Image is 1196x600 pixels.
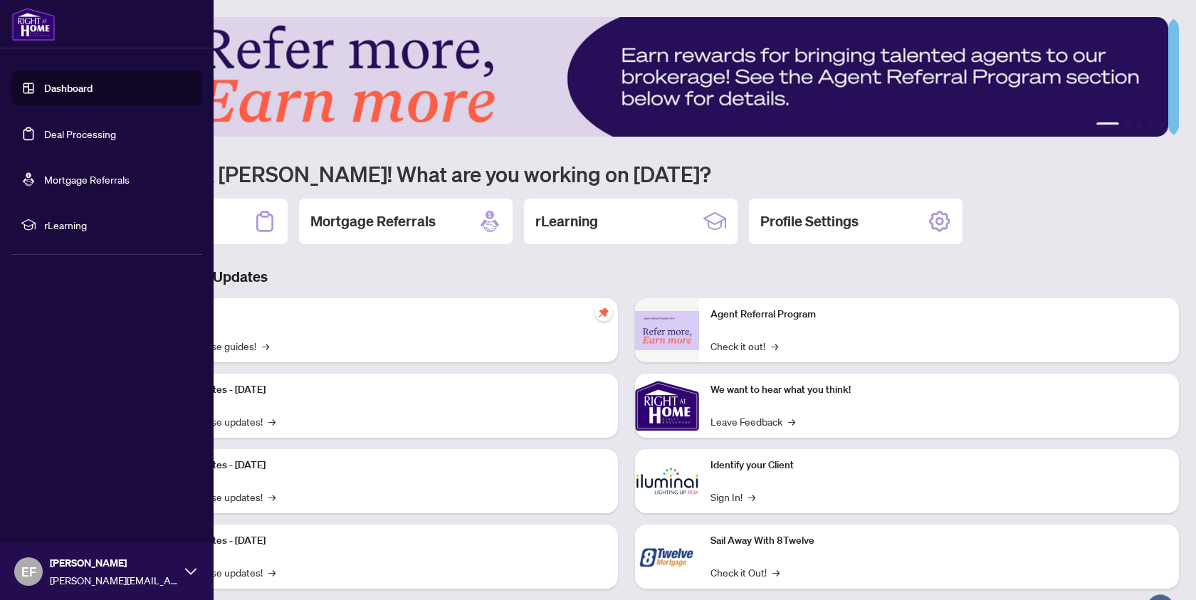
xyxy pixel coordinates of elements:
button: 1 [1096,122,1119,128]
a: Check it out!→ [710,338,778,354]
p: Platform Updates - [DATE] [149,382,607,398]
h2: Profile Settings [760,211,859,231]
img: logo [11,7,56,41]
button: 3 [1136,122,1142,128]
span: → [268,489,276,505]
span: → [262,338,269,354]
p: Self-Help [149,307,607,322]
img: Slide 0 [74,17,1168,137]
button: 2 [1125,122,1131,128]
img: Sail Away With 8Twelve [635,525,699,589]
h1: Welcome back [PERSON_NAME]! What are you working on [DATE]? [74,160,1179,187]
p: Identify your Client [710,458,1168,473]
span: → [771,338,778,354]
button: 4 [1148,122,1153,128]
a: Check it Out!→ [710,564,780,580]
p: Platform Updates - [DATE] [149,533,607,549]
a: Leave Feedback→ [710,414,795,429]
a: Sign In!→ [710,489,755,505]
span: [PERSON_NAME][EMAIL_ADDRESS][DOMAIN_NAME] [50,572,178,588]
h3: Brokerage & Industry Updates [74,267,1179,287]
img: Agent Referral Program [635,311,699,350]
span: pushpin [595,304,612,321]
p: We want to hear what you think! [710,382,1168,398]
span: → [268,414,276,429]
p: Platform Updates - [DATE] [149,458,607,473]
p: Agent Referral Program [710,307,1168,322]
span: → [268,564,276,580]
a: Deal Processing [44,127,116,140]
h2: Mortgage Referrals [310,211,436,231]
span: rLearning [44,217,192,233]
img: Identify your Client [635,449,699,513]
span: [PERSON_NAME] [50,555,178,571]
p: Sail Away With 8Twelve [710,533,1168,549]
span: EF [21,562,36,581]
span: → [772,564,780,580]
a: Mortgage Referrals [44,173,130,186]
h2: rLearning [535,211,598,231]
img: We want to hear what you think! [635,374,699,438]
span: → [788,414,795,429]
span: → [748,489,755,505]
button: Open asap [1139,550,1182,593]
a: Dashboard [44,82,93,95]
button: 5 [1159,122,1165,128]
